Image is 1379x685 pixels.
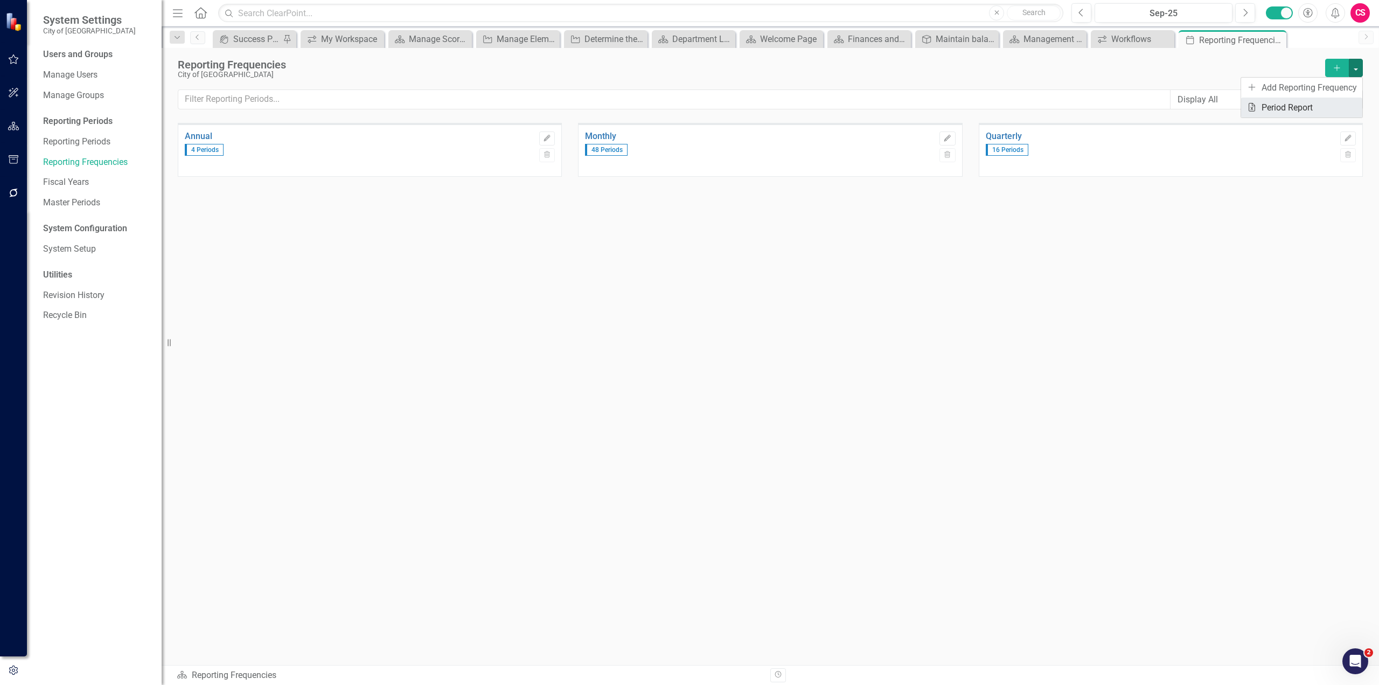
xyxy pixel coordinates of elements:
a: Finances and Budgeting Council Report [830,32,908,46]
small: City of [GEOGRAPHIC_DATA] [43,26,136,35]
a: Manage Groups [43,89,151,102]
a: Period Report [1241,98,1362,117]
div: Users and Groups [43,49,151,61]
a: Manage Elements [479,32,557,46]
div: Department Landing Page [672,32,733,46]
a: Manage Scorecards [391,32,469,46]
a: Fiscal Years [43,176,151,189]
div: Utilities [43,269,151,281]
a: Workflows [1094,32,1172,46]
button: Sep-25 [1095,3,1232,23]
span: Search [1022,8,1046,17]
button: Search [1007,5,1061,20]
iframe: Intercom live chat [1342,648,1368,674]
div: Welcome Page [760,32,820,46]
div: Workflows [1111,32,1172,46]
div: Determine the needed mill levy to support services. Review needs vs “nice to have” in context of ... [584,32,645,46]
a: Monthly [585,132,934,141]
span: System Settings [43,13,136,26]
a: Annual [185,132,534,141]
div: Maintain balance between the fiscal support of existing services/ infrastructure, new initiatives... [936,32,996,46]
a: Management Team Report [1006,32,1084,46]
a: Success Portal [215,32,280,46]
a: Revision History [43,289,151,302]
div: My Workspace [321,32,381,46]
span: 16 Periods [986,144,1028,156]
div: Reporting Frequencies [178,59,1320,71]
span: 4 Periods [185,144,224,156]
a: My Workspace [303,32,381,46]
div: System Configuration [43,223,151,235]
button: CS [1350,3,1370,23]
a: System Setup [43,243,151,255]
a: Department Landing Page [654,32,733,46]
a: Manage Users [43,69,151,81]
a: Welcome Page [742,32,820,46]
div: Finances and Budgeting Council Report [848,32,908,46]
a: Determine the needed mill levy to support services. Review needs vs “nice to have” in context of ... [567,32,645,46]
span: 48 Periods [585,144,628,156]
div: Management Team Report [1023,32,1084,46]
a: Reporting Frequencies [43,156,151,169]
input: Filter Reporting Periods... [178,89,1171,109]
a: Quarterly [986,132,1335,141]
span: 2 [1364,648,1373,657]
input: Search ClearPoint... [218,4,1063,23]
img: ClearPoint Strategy [5,12,24,31]
a: Master Periods [43,197,151,209]
div: Reporting Frequencies [177,669,762,682]
div: City of [GEOGRAPHIC_DATA] [178,71,1320,79]
a: Recycle Bin [43,309,151,322]
a: Maintain balance between the fiscal support of existing services/ infrastructure, new initiatives... [918,32,996,46]
div: Manage Elements [497,32,557,46]
div: Display All [1178,93,1260,106]
a: Add Reporting Frequency [1241,78,1362,98]
div: Success Portal [233,32,280,46]
a: Reporting Periods [43,136,151,148]
div: Sep-25 [1098,7,1229,20]
div: Manage Scorecards [409,32,469,46]
div: Reporting Frequencies [1199,33,1284,47]
div: Reporting Periods [43,115,151,128]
